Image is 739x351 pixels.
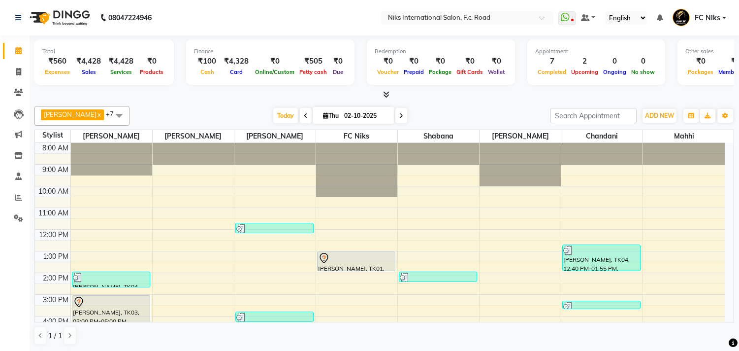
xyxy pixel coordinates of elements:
span: Petty cash [297,69,329,75]
span: Chandani [561,130,643,142]
span: Shabana [398,130,479,142]
div: ₹0 [685,56,716,67]
div: Finance [194,47,347,56]
div: 10:00 AM [36,186,70,197]
div: 1:00 PM [41,251,70,262]
span: Online/Custom [253,69,297,75]
span: Sales [79,69,98,75]
div: ₹0 [454,56,485,67]
div: ₹4,428 [105,56,137,67]
a: x [96,110,101,118]
div: 0 [629,56,657,67]
div: ₹4,428 [72,56,105,67]
div: ₹505 [297,56,329,67]
span: Services [108,69,134,75]
div: Redemption [375,47,507,56]
div: [PERSON_NAME], TK04, 12:40 PM-01:55 PM, Threading - Eyebrows ([DEMOGRAPHIC_DATA]) (₹60),Clean Ups... [563,245,640,271]
span: Today [273,108,298,123]
span: Wallet [485,69,507,75]
div: 2:00 PM [41,273,70,283]
div: 0 [601,56,629,67]
span: Prepaid [401,69,426,75]
span: Gift Cards [454,69,485,75]
span: FC Niks [316,130,397,142]
b: 08047224946 [108,4,152,32]
span: Products [137,69,166,75]
div: 4:00 PM [41,316,70,327]
div: ₹0 [401,56,426,67]
span: [PERSON_NAME] [153,130,234,142]
div: ₹0 [137,56,166,67]
div: ₹0 [375,56,401,67]
span: Card [227,69,245,75]
span: Due [330,69,346,75]
span: Cash [198,69,217,75]
span: ADD NEW [645,112,674,119]
div: ₹560 [42,56,72,67]
div: 3:00 PM [41,295,70,305]
span: Upcoming [569,69,601,75]
span: [PERSON_NAME] [71,130,152,142]
span: Packages [685,69,716,75]
div: [PERSON_NAME], TK06, 03:15 PM-03:40 PM, Threading - Eyebrows ([DEMOGRAPHIC_DATA]) (₹60),Threading... [563,301,640,309]
div: [PERSON_NAME], TK01, 01:00 PM-01:55 PM, Haircut - [DEMOGRAPHIC_DATA] Haircut (Wash & Blowdry Comp... [318,252,395,271]
span: Mahhi [643,130,725,142]
div: [PERSON_NAME], TK04, 01:55 PM-02:40 PM, Haircut - Creative Haircut (Wash & Blowdry Complimentary)... [72,272,150,287]
img: FC Niks [673,9,690,26]
div: Appointment [535,47,657,56]
span: Thu [321,112,341,119]
div: 9:00 AM [40,165,70,175]
div: [PERSON_NAME], TK07, 03:45 PM-04:15 PM, Styling - Blow Dry With Wash (Medium) ([DEMOGRAPHIC_DATA]... [236,312,313,321]
span: Expenses [42,69,72,75]
div: Total [42,47,166,56]
span: Ongoing [601,69,629,75]
div: 8:00 AM [40,143,70,153]
span: FC Niks [695,13,720,23]
div: Stylist [35,130,70,140]
span: +7 [106,110,121,118]
div: [PERSON_NAME], TK03, 03:00 PM-05:00 PM, [MEDICAL_DATA] Treatment - Long ([DEMOGRAPHIC_DATA]) [72,296,150,338]
div: ₹0 [253,56,297,67]
span: [PERSON_NAME] [480,130,561,142]
input: Search Appointment [550,108,637,123]
span: Voucher [375,69,401,75]
div: ₹100 [194,56,220,67]
span: [PERSON_NAME] [234,130,316,142]
span: [PERSON_NAME] [44,110,96,118]
span: Completed [535,69,569,75]
div: 11:00 AM [36,208,70,218]
span: No show [629,69,657,75]
div: ₹0 [485,56,507,67]
div: ₹0 [426,56,454,67]
div: 2 [569,56,601,67]
img: logo [25,4,93,32]
span: Package [426,69,454,75]
div: [PERSON_NAME], TK02, 11:40 AM-12:10 PM, Styling - Blow Dry With Wash (Medium) ([DEMOGRAPHIC_DATA]... [236,223,313,233]
input: 2025-10-02 [341,108,390,123]
div: ₹0 [329,56,347,67]
div: 12:00 PM [37,230,70,240]
button: ADD NEW [643,109,676,123]
div: ₹4,328 [220,56,253,67]
span: 1 / 1 [48,331,62,341]
div: [PERSON_NAME], TK05, 01:55 PM-02:25 PM, Styling - Blow Dry With Wash (Medium) ([DEMOGRAPHIC_DATA]... [399,272,477,281]
div: 7 [535,56,569,67]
